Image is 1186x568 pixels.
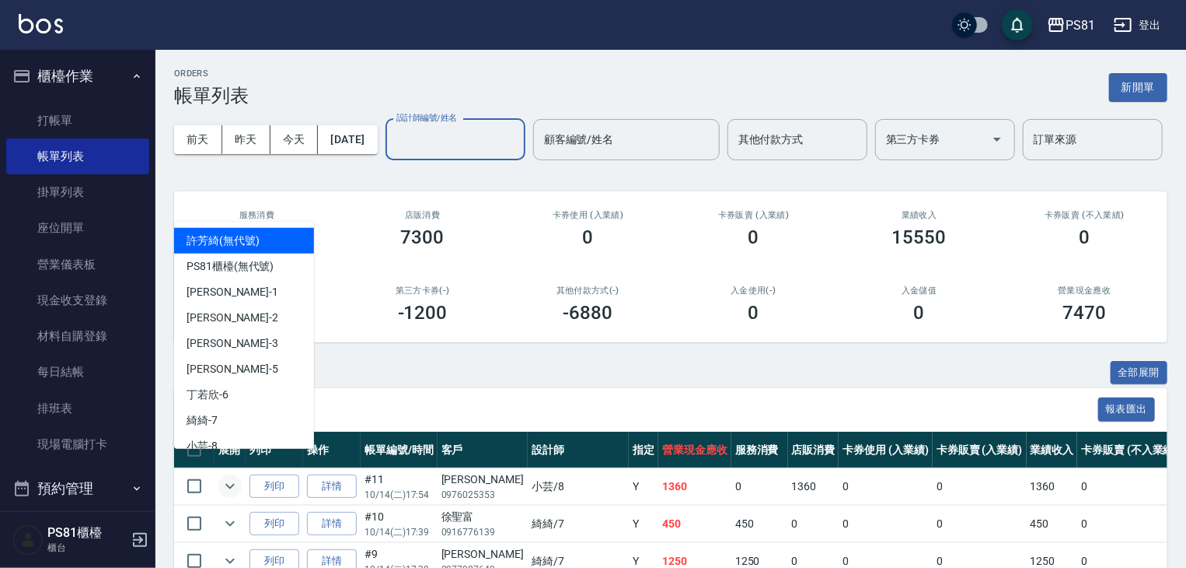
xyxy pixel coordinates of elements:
[6,354,149,390] a: 每日結帳
[629,432,658,468] th: 指定
[788,506,839,542] td: 0
[731,506,788,542] td: 450
[839,506,933,542] td: 0
[318,125,377,154] button: [DATE]
[215,432,246,468] th: 展開
[1020,286,1149,296] h2: 營業現金應收
[658,506,731,542] td: 450
[174,85,249,107] h3: 帳單列表
[528,506,629,542] td: 綺綺 /7
[6,391,149,426] a: 排班表
[6,509,149,549] button: 報表及分析
[583,226,594,248] h3: 0
[187,335,278,352] span: [PERSON_NAME] -3
[788,432,839,468] th: 店販消費
[788,468,839,505] td: 1360
[524,210,652,220] h2: 卡券使用 (入業績)
[441,472,524,488] div: [PERSON_NAME]
[187,412,218,429] span: 綺綺 -7
[1002,9,1033,40] button: save
[270,125,319,154] button: 今天
[249,512,299,536] button: 列印
[1063,302,1107,324] h3: 7470
[441,509,524,525] div: 徐聖富
[361,468,438,505] td: #11
[914,302,925,324] h3: 0
[1098,401,1156,416] a: 報表匯出
[1109,73,1167,102] button: 新開單
[187,438,218,454] span: 小芸 -8
[1080,226,1090,248] h3: 0
[222,125,270,154] button: 昨天
[1108,11,1167,40] button: 登出
[398,302,448,324] h3: -1200
[892,226,947,248] h3: 15550
[396,112,457,124] label: 設計師編號/姓名
[629,506,658,542] td: Y
[658,432,731,468] th: 營業現金應收
[358,210,487,220] h2: 店販消費
[187,258,274,275] span: PS81櫃檯 (無代號)
[933,506,1027,542] td: 0
[933,468,1027,505] td: 0
[365,525,434,539] p: 10/14 (二) 17:39
[629,468,658,505] td: Y
[174,125,222,154] button: 前天
[303,432,361,468] th: 操作
[1077,468,1181,505] td: 0
[985,127,1010,152] button: Open
[218,512,242,535] button: expand row
[1077,506,1181,542] td: 0
[1027,432,1078,468] th: 業績收入
[19,14,63,33] img: Logo
[1027,468,1078,505] td: 1360
[839,468,933,505] td: 0
[1109,79,1167,94] a: 新開單
[6,138,149,174] a: 帳單列表
[365,488,434,502] p: 10/14 (二) 17:54
[246,432,303,468] th: 列印
[6,174,149,210] a: 掛單列表
[438,432,528,468] th: 客戶
[6,468,149,509] button: 預約管理
[187,284,278,300] span: [PERSON_NAME] -1
[441,525,524,539] p: 0916776139
[658,468,731,505] td: 1360
[187,361,278,377] span: [PERSON_NAME] -5
[1041,9,1101,41] button: PS81
[528,432,629,468] th: 設計師
[307,512,357,536] a: 詳情
[1098,398,1156,422] button: 報表匯出
[361,432,438,468] th: 帳單編號/時間
[563,302,613,324] h3: -6880
[933,432,1027,468] th: 卡券販賣 (入業績)
[748,226,759,248] h3: 0
[358,286,487,296] h2: 第三方卡券(-)
[187,387,228,403] span: 丁若欣 -6
[441,488,524,502] p: 0976025353
[1077,432,1181,468] th: 卡券販賣 (不入業績)
[1066,16,1095,35] div: PS81
[731,468,788,505] td: 0
[12,524,44,556] img: Person
[401,226,445,248] h3: 7300
[731,432,788,468] th: 服務消費
[6,56,149,96] button: 櫃檯作業
[307,475,357,499] a: 詳情
[361,506,438,542] td: #10
[689,210,818,220] h2: 卡券販賣 (入業績)
[6,247,149,282] a: 營業儀表板
[689,286,818,296] h2: 入金使用(-)
[1027,506,1078,542] td: 450
[174,68,249,79] h2: ORDERS
[748,302,759,324] h3: 0
[1111,361,1168,385] button: 全部展開
[839,432,933,468] th: 卡券使用 (入業績)
[193,402,1098,418] span: 訂單列表
[6,426,149,462] a: 現場電腦打卡
[47,541,127,555] p: 櫃台
[218,475,242,498] button: expand row
[6,210,149,246] a: 座位開單
[6,103,149,138] a: 打帳單
[855,286,983,296] h2: 入金儲值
